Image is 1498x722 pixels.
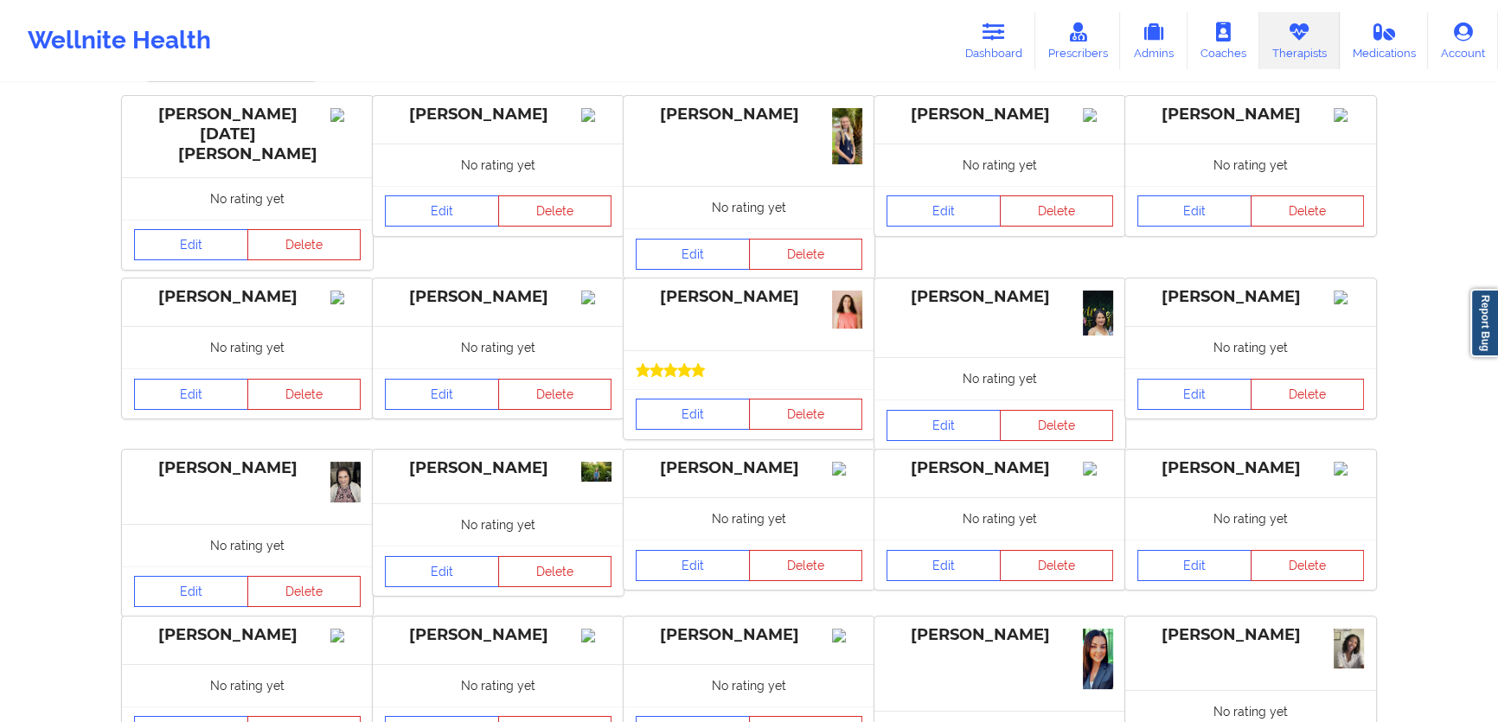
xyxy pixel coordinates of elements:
[1334,629,1364,669] img: 71690317249__F181CB4B-9739-4EF8-A3D7-6E338EDAA9A3.fullsizerender.jpeg
[749,550,863,581] button: Delete
[1000,195,1114,227] button: Delete
[874,144,1125,186] div: No rating yet
[887,287,1113,307] div: [PERSON_NAME]
[373,326,624,368] div: No rating yet
[498,556,612,587] button: Delete
[1137,458,1364,478] div: [PERSON_NAME]
[498,379,612,410] button: Delete
[624,186,874,228] div: No rating yet
[385,379,499,410] a: Edit
[832,462,862,476] img: Image%2Fplaceholer-image.png
[1137,625,1364,645] div: [PERSON_NAME]
[134,625,361,645] div: [PERSON_NAME]
[247,229,362,260] button: Delete
[1251,379,1365,410] button: Delete
[887,410,1001,441] a: Edit
[1137,379,1252,410] a: Edit
[1188,12,1259,69] a: Coaches
[385,105,611,125] div: [PERSON_NAME]
[952,12,1035,69] a: Dashboard
[373,144,624,186] div: No rating yet
[1000,550,1114,581] button: Delete
[749,399,863,430] button: Delete
[122,326,373,368] div: No rating yet
[832,291,862,329] img: d26363f5-d082-4b46-bf65-7590dfbb1f33_8d2a11d6-3d14-4018-9879-cffc9be95b3fUntitled+design+(4).png
[887,195,1001,227] a: Edit
[1259,12,1340,69] a: Therapists
[1334,108,1364,122] img: Image%2Fplaceholer-image.png
[1120,12,1188,69] a: Admins
[385,287,611,307] div: [PERSON_NAME]
[1340,12,1429,69] a: Medications
[1334,462,1364,476] img: Image%2Fplaceholer-image.png
[581,462,611,482] img: z1S1xgtenm8gJZ0YM3kMKRdV4YhyzMIiwz6gbcKnRX4.jpeg
[874,497,1125,540] div: No rating yet
[1083,629,1113,689] img: cb14a1ab-914d-4fc4-a02b-25090c877c92_7d65e419-e379-4fe7-b559-9bdb5ad8243cE37EEBAE-8EE9-41F7-92BF-...
[1428,12,1498,69] a: Account
[1334,291,1364,304] img: Image%2Fplaceholer-image.png
[1137,105,1364,125] div: [PERSON_NAME]
[1137,195,1252,227] a: Edit
[636,458,862,478] div: [PERSON_NAME]
[1137,287,1364,307] div: [PERSON_NAME]
[134,458,361,478] div: [PERSON_NAME]
[134,379,248,410] a: Edit
[887,105,1113,125] div: [PERSON_NAME]
[832,629,862,642] img: Image%2Fplaceholer-image.png
[581,629,611,642] img: Image%2Fplaceholer-image.png
[385,195,499,227] a: Edit
[749,239,863,270] button: Delete
[636,550,750,581] a: Edit
[1137,550,1252,581] a: Edit
[887,458,1113,478] div: [PERSON_NAME]
[636,105,862,125] div: [PERSON_NAME]
[330,462,361,502] img: 4ca0f19d-7cfb-4d33-bf96-8aa0a05ebe4cimage000000.jpeg
[624,664,874,706] div: No rating yet
[498,195,612,227] button: Delete
[636,239,750,270] a: Edit
[122,177,373,220] div: No rating yet
[122,664,373,706] div: No rating yet
[385,458,611,478] div: [PERSON_NAME]
[134,576,248,607] a: Edit
[1083,462,1113,476] img: Image%2Fplaceholer-image.png
[1125,144,1376,186] div: No rating yet
[373,503,624,546] div: No rating yet
[330,108,361,122] img: Image%2Fplaceholer-image.png
[581,291,611,304] img: Image%2Fplaceholer-image.png
[1470,289,1498,357] a: Report Bug
[636,625,862,645] div: [PERSON_NAME]
[385,556,499,587] a: Edit
[1125,326,1376,368] div: No rating yet
[1083,291,1113,335] img: 2DB70001-6C16-497B-823F-EA8F437AC576.jpeg
[1083,108,1113,122] img: Image%2Fplaceholer-image.png
[636,287,862,307] div: [PERSON_NAME]
[581,108,611,122] img: Image%2Fplaceholer-image.png
[1000,410,1114,441] button: Delete
[1251,195,1365,227] button: Delete
[1251,550,1365,581] button: Delete
[1035,12,1121,69] a: Prescribers
[330,291,361,304] img: Image%2Fplaceholer-image.png
[887,625,1113,645] div: [PERSON_NAME]
[134,287,361,307] div: [PERSON_NAME]
[832,108,862,164] img: b5543806-f58f-4acd-b6e1-be4879fd711a_Brianna_Doran_Professional_Photo.jpeg
[874,357,1125,399] div: No rating yet
[247,379,362,410] button: Delete
[373,664,624,706] div: No rating yet
[624,497,874,540] div: No rating yet
[887,550,1001,581] a: Edit
[134,229,248,260] a: Edit
[1125,497,1376,540] div: No rating yet
[636,399,750,430] a: Edit
[122,524,373,566] div: No rating yet
[385,625,611,645] div: [PERSON_NAME]
[134,105,361,164] div: [PERSON_NAME] [DATE][PERSON_NAME]
[330,629,361,642] img: Image%2Fplaceholer-image.png
[247,576,362,607] button: Delete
